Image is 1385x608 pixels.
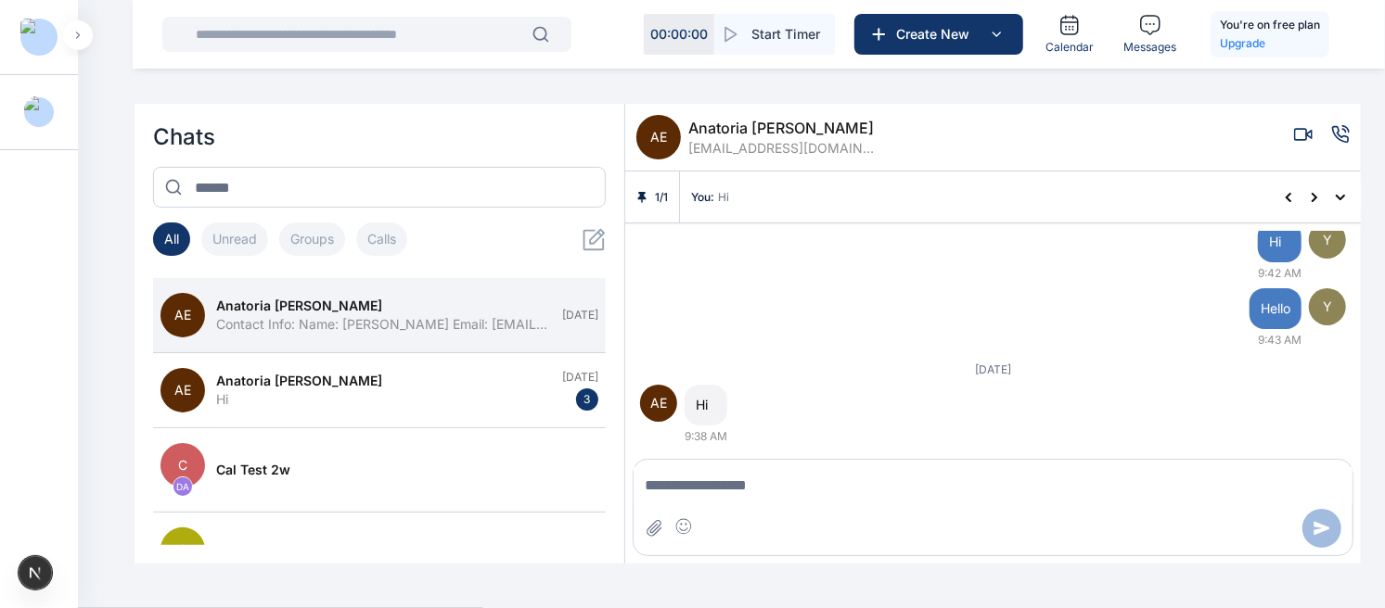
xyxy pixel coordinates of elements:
button: CDAcall test [153,513,606,597]
span: AE [160,293,205,337]
span: Messages [1123,40,1176,55]
span: C [160,443,205,488]
span: Hi [1269,233,1290,251]
button: Show all pinned messages [1331,188,1350,207]
span: Hello [1261,299,1290,318]
a: Messages [1116,6,1184,62]
span: [EMAIL_ADDRESS][DOMAIN_NAME] [688,139,874,158]
span: C [160,527,205,572]
span: Hi [696,396,716,414]
button: Groups [279,222,345,256]
span: Anatoria [PERSON_NAME] [216,372,382,390]
span: Anatoria [PERSON_NAME] [688,117,874,139]
span: [DATE] [562,370,598,385]
img: Logo [20,19,58,56]
button: Create New [854,14,1023,55]
span: Create New [889,25,985,44]
button: Logo [15,22,63,52]
div: Hi [216,390,551,409]
span: 3 [576,388,598,411]
button: Start Timer [714,14,835,55]
div: Contact Info: Name: [PERSON_NAME] Email: [EMAIL_ADDRESS][DOMAIN_NAME] [216,315,551,334]
button: Unread [201,222,268,256]
img: Profile [24,95,54,129]
button: All [153,222,190,256]
span: Y [1309,288,1346,325]
a: Calendar [1038,6,1101,62]
button: Next pinned message [1305,188,1324,207]
button: CDAcal test 2w [153,428,606,513]
span: You : [691,190,714,205]
button: AEAnatoria [PERSON_NAME]Contact Info: Name: [PERSON_NAME] Email: [EMAIL_ADDRESS][DOMAIN_NAME][DATE] [153,278,606,353]
p: 00 : 00 : 00 [650,25,708,44]
span: cal test 2w [216,461,290,479]
button: Profile [24,97,54,127]
button: Calls [356,222,407,256]
span: Calendar [1045,40,1094,55]
textarea: Message input [634,467,1353,504]
span: Y [1309,222,1346,259]
button: Insert emoji [674,517,693,536]
span: AE [636,115,681,159]
button: Attach file [645,517,663,540]
h5: You're on free plan [1220,16,1320,34]
button: Send message [1302,509,1341,548]
button: Previous pinned message [1279,188,1298,207]
button: Video call [1294,125,1313,144]
span: 1 / 1 [655,190,668,205]
span: AE [640,385,677,422]
span: DA [173,477,192,496]
h2: Chats [153,122,606,152]
a: Upgrade [1220,34,1320,53]
span: Anatoria [PERSON_NAME] [216,297,382,315]
span: 9:38 AM [685,429,727,444]
span: Start Timer [751,25,820,44]
span: AE [160,368,205,412]
span: [DATE] [975,362,1011,376]
span: Hi [718,190,729,205]
button: AEAnatoria [PERSON_NAME]Hi[DATE]3 [153,353,606,428]
button: Voice call [1331,125,1350,144]
span: [DATE] [562,308,598,323]
span: 9:42 AM [1258,266,1302,281]
span: 9:43 AM [1258,333,1302,348]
